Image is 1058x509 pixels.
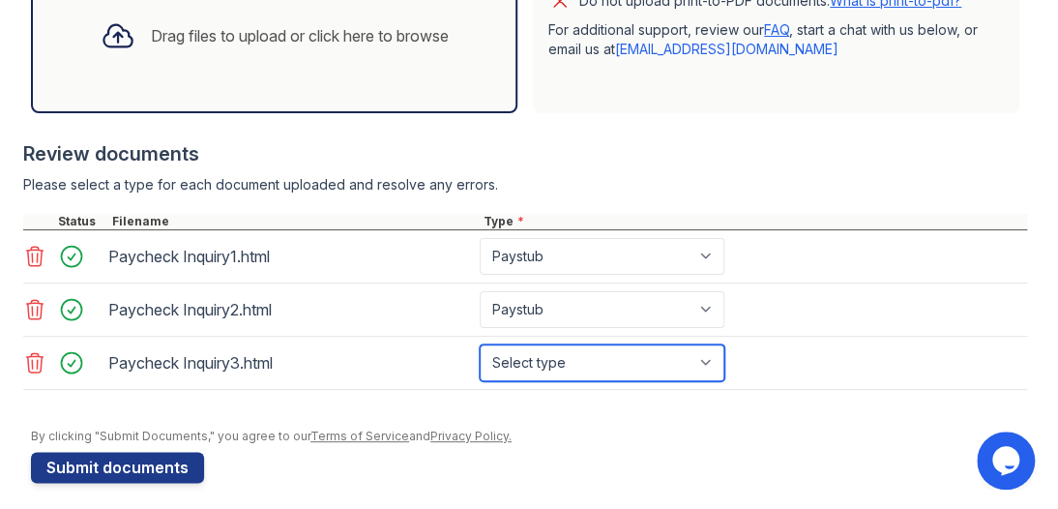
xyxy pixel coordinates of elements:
div: Filename [108,214,480,229]
div: Please select a type for each document uploaded and resolve any errors. [23,175,1027,195]
iframe: chat widget [977,432,1039,490]
div: By clicking "Submit Documents," you agree to our and [31,429,1027,444]
a: [EMAIL_ADDRESS][DOMAIN_NAME] [615,41,838,57]
div: Drag files to upload or click here to browse [151,24,449,47]
div: Status [54,214,108,229]
a: FAQ [764,21,789,38]
div: Paycheck Inquiry3.html [108,347,472,378]
button: Submit documents [31,452,204,483]
div: Type [480,214,1027,229]
a: Terms of Service [310,429,409,443]
p: For additional support, review our , start a chat with us below, or email us at [548,20,1004,59]
div: Paycheck Inquiry2.html [108,294,472,325]
div: Paycheck Inquiry1.html [108,241,472,272]
a: Privacy Policy. [430,429,512,443]
div: Review documents [23,140,1027,167]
